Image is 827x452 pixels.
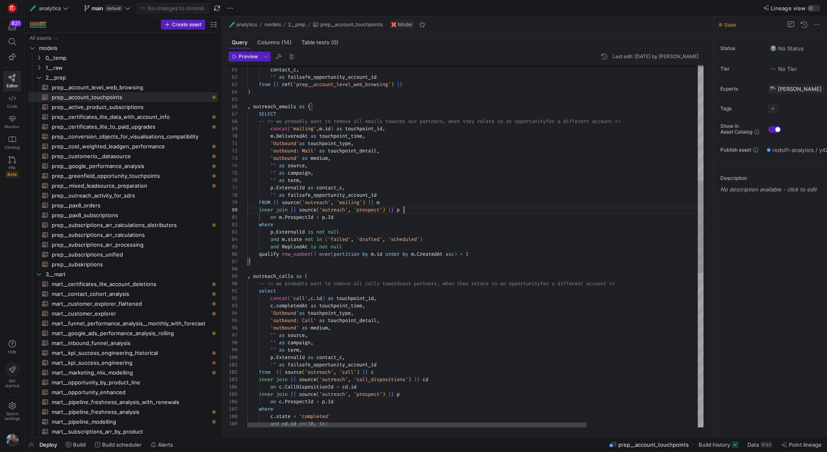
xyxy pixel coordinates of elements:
[720,147,751,153] span: Publish asset
[3,336,21,358] button: Help
[28,181,218,191] a: prep__mixed_leadsource_preparation​​​​​​​​​​
[259,81,270,88] span: from
[270,125,288,132] span: concat
[699,441,730,448] span: Build history
[52,279,209,289] span: mart__certificates_lite_account_deletions​​​​​​​​​​
[28,151,218,161] div: Press SPACE to select this row.
[744,438,776,452] button: Data914K
[52,132,209,141] span: prep__conversion_objects_for_visualisations_compatibility​​​​​​​​​​
[91,5,103,11] span: main
[302,40,338,45] span: Table tests
[368,199,371,206] span: }
[229,22,235,27] span: 🧪
[227,20,259,30] button: 🧪analytics
[316,125,319,132] span: ,
[270,177,276,184] span: ''
[270,66,296,73] span: contact_c
[228,140,238,147] div: 71
[397,81,400,88] span: }
[5,378,19,388] span: Get started
[345,125,382,132] span: touchpoint_id
[282,199,299,206] span: source
[228,52,261,61] button: Preview
[319,133,362,139] span: touchpoint_time
[290,207,293,213] span: {
[720,86,761,92] span: Experts
[770,45,777,52] img: No status
[228,95,238,103] div: 65
[28,43,218,53] div: Press SPACE to select this row.
[228,191,238,199] div: 78
[161,20,205,30] button: Create asset
[377,148,379,154] span: ,
[228,66,238,73] div: 61
[105,5,123,11] span: default
[39,43,217,53] span: models
[279,192,285,198] span: as
[311,155,328,161] span: medium
[28,171,218,181] a: prep__greenfield_opportunity_touchpoints​​​​​​​​​​
[288,177,299,184] span: term
[311,133,316,139] span: as
[281,40,292,45] span: (14)
[52,142,209,151] span: prep__cost_weighted_leadgen_performance​​​​​​​​​​
[28,220,218,230] a: prep__subscriptions_arr_calculations_distributors​​​​​​​​​​
[52,289,209,299] span: mart__contact_cohort_analysis​​​​​​​​​​
[28,112,218,122] div: Press SPACE to select this row.
[52,112,209,122] span: prep__certificates_lite_data_with_account_info​​​​​​​​​​
[228,154,238,162] div: 73
[52,358,209,368] span: mart__kpi_success_engineering​​​​​​​​​​
[286,20,308,30] button: 2__prep
[293,81,391,88] span: 'prep__account_level_web_browsing'
[778,438,825,452] button: Point lineage
[28,417,218,427] a: mart__pipeline_modelling​​​​​​​​​​
[362,133,365,139] span: ,
[28,181,218,191] div: Press SPACE to select this row.
[270,192,276,198] span: ''
[52,397,209,407] span: mart__pipeline_freshness_analysis_with_renewals​​​​​​​​​​
[3,112,21,132] a: Monitor
[7,349,17,354] span: Help
[270,133,273,139] span: m
[747,441,759,448] span: Data
[28,279,218,289] a: mart__certificates_lite_account_deletions​​​​​​​​​​
[3,91,21,112] a: Code
[228,110,238,118] div: 67
[73,441,86,448] span: Build
[362,199,365,206] span: )
[228,184,238,191] div: 77
[52,388,209,397] span: mart__opportunity_enhanced​​​​​​​​​​
[28,53,218,63] div: Press SPACE to select this row.
[720,106,761,111] span: Tags
[52,338,209,348] span: mart__inbound_funnel_analysis​​​​​​​​​​
[391,22,396,27] img: undefined
[259,111,276,117] span: SELECT
[52,152,209,161] span: prep__customerio__datasource​​​​​​​​​​
[28,299,218,309] a: mart__customer_explorer_flattened​​​​​​​​​​
[7,104,17,109] span: Code
[308,140,351,147] span: touchpoint_type
[28,191,218,200] a: prep__outreach_activity_for_sdrs​​​​​​​​​​
[46,270,217,279] span: 3__mart
[299,140,305,147] span: as
[52,348,209,358] span: mart__kpi_success_engineering_historical​​​​​​​​​​
[3,132,21,153] a: Catalog
[279,170,285,176] span: as
[28,309,218,318] a: mart__customer_explorer​​​​​​​​​​
[391,207,394,213] span: }
[328,148,377,154] span: touchpoint_detail
[10,20,22,27] div: 821
[311,170,313,176] span: ,
[768,43,806,54] button: No statusNo Status
[342,184,345,191] span: ,
[28,427,218,436] a: mart__subscriptions_arr_by_product​​​​​​​​​​
[28,141,218,151] a: prep__cost_weighted_leadgen_performance​​​​​​​​​​
[28,92,218,102] div: Press SPACE to select this row.
[276,207,288,213] span: join
[308,184,313,191] span: as
[28,122,218,132] div: Press SPACE to select this row.
[28,318,218,328] a: mart__funnel_performance_analysis__monthly_with_forecast​​​​​​​​​​
[172,22,201,27] span: Create asset
[328,155,331,161] span: ,
[282,81,290,88] span: ref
